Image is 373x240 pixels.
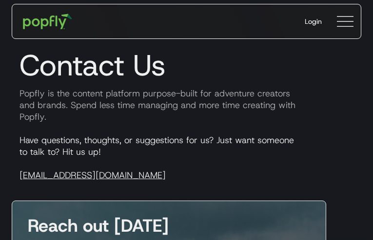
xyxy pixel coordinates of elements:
[12,48,361,83] h1: Contact Us
[20,169,166,181] a: [EMAIL_ADDRESS][DOMAIN_NAME]
[16,7,79,36] a: home
[12,88,361,123] p: Popfly is the content platform purpose-built for adventure creators and brands. Spend less time m...
[12,134,361,181] p: Have questions, thoughts, or suggestions for us? Just want someone to talk to? Hit us up!
[305,17,322,26] div: Login
[297,9,330,34] a: Login
[28,214,169,237] strong: Reach out [DATE]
